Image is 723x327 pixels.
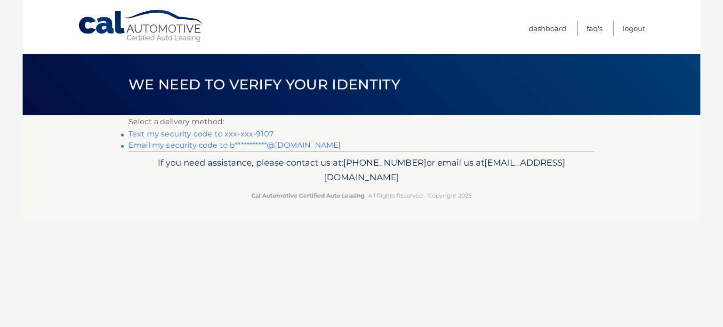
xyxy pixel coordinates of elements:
a: Logout [623,21,645,36]
a: FAQ's [586,21,602,36]
span: We need to verify your identity [129,76,400,93]
p: If you need assistance, please contact us at: or email us at [135,155,588,185]
a: Dashboard [529,21,566,36]
p: Select a delivery method: [129,115,594,128]
a: Text my security code to xxx-xxx-9107 [129,129,273,138]
span: [PHONE_NUMBER] [343,157,426,168]
a: Cal Automotive [78,9,205,43]
strong: Cal Automotive Certified Auto Leasing [251,192,364,199]
p: - All Rights Reserved - Copyright 2025 [135,191,588,200]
